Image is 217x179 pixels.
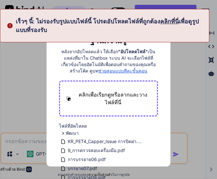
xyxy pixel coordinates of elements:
font: ช่วยสอนแบบทีละขั้นตอน [98,68,147,73]
font: KR_PET4_Capper_Issue การปิดฝา.pdf [68,139,145,144]
img: เตือน [7,17,13,34]
font: การบรรยาย06.pdf [68,157,106,162]
font: คลิกที่นี่ [160,18,179,25]
font: บรรยาย07.pdf [68,166,97,171]
font: "อัปโหลดไฟล์" [118,49,148,54]
font: เพื่อดูรูปแบบที่รองรับ [16,18,199,33]
font: 9_การตรวจสอบเครื่องมือ.pdf [68,148,125,153]
font: พัฒนา [66,130,79,136]
font: หลังจากอัปโหลดแล้ว ให้เลือก [61,49,118,54]
font: เร็วๆ นี้: ไม่รองรับรูปแบบไฟล์นี้ โปรดอัปโหลดไฟล์ที่ถูกต้อง [16,18,160,25]
font: คลิกเพื่อเรียกดูหรือลากและวางไฟล์ที่นี่ [79,91,147,106]
font: ไฟล์ที่อัพโหลด [59,123,87,129]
